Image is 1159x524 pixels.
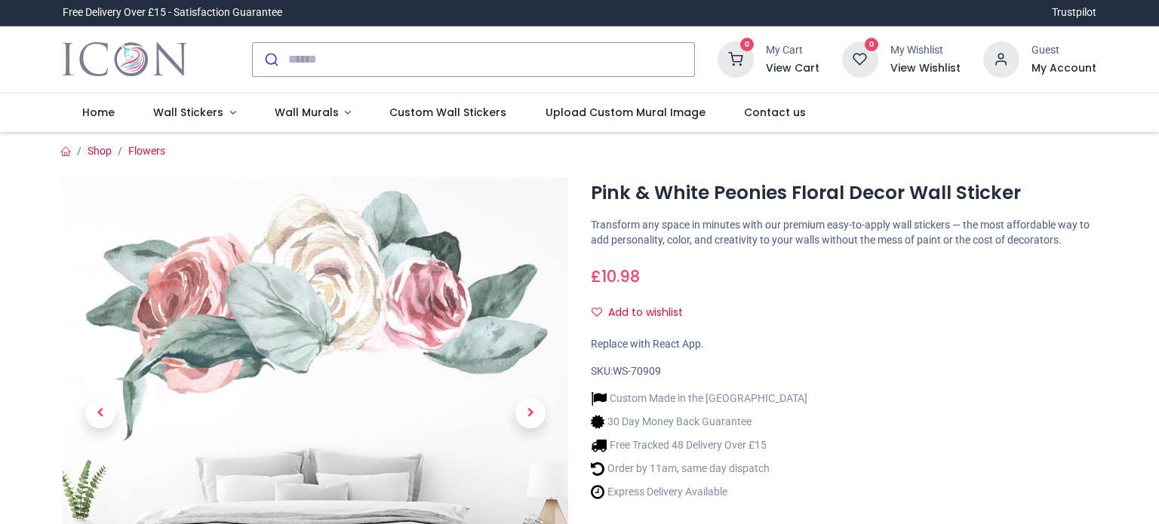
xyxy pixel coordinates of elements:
span: Next [515,398,546,428]
a: Wall Stickers [134,93,255,133]
a: Wall Murals [255,93,370,133]
p: Transform any space in minutes with our premium easy-to-apply wall stickers — the most affordable... [591,218,1096,247]
span: 10.98 [601,265,640,287]
li: Order by 11am, same day dispatch [591,461,807,477]
span: Previous [85,398,115,428]
li: 30 Day Money Back Guarantee [591,414,807,430]
a: View Cart [766,61,819,76]
span: £ [591,265,640,287]
img: Icon Wall Stickers [63,38,187,81]
div: My Wishlist [890,43,961,58]
span: Contact us [744,105,806,120]
a: Shop [88,145,112,157]
span: Upload Custom Mural Image [546,105,706,120]
button: Submit [253,43,288,76]
a: My Account [1031,61,1096,76]
li: Free Tracked 48 Delivery Over £15 [591,437,807,453]
span: Home [82,105,115,120]
a: 0 [718,52,754,64]
span: Custom Wall Stickers [389,105,506,120]
a: 0 [842,52,878,64]
li: Custom Made in the [GEOGRAPHIC_DATA] [591,391,807,406]
button: Add to wishlistAdd to wishlist [591,300,696,326]
div: SKU: [591,364,1096,379]
li: Express Delivery Available [591,484,807,500]
a: Logo of Icon Wall Stickers [63,38,187,81]
h1: Pink & White Peonies Floral Decor Wall Sticker [591,180,1096,206]
a: View Wishlist [890,61,961,76]
div: Guest [1031,43,1096,58]
div: Replace with React App. [591,337,1096,352]
sup: 0 [865,38,879,52]
div: Free Delivery Over £15 - Satisfaction Guarantee [63,5,282,20]
a: Trustpilot [1052,5,1096,20]
a: Flowers [128,145,165,157]
span: WS-70909 [613,365,661,377]
sup: 0 [740,38,755,52]
span: Wall Murals [275,105,339,120]
span: Wall Stickers [153,105,223,120]
div: My Cart [766,43,819,58]
i: Add to wishlist [592,307,602,317]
